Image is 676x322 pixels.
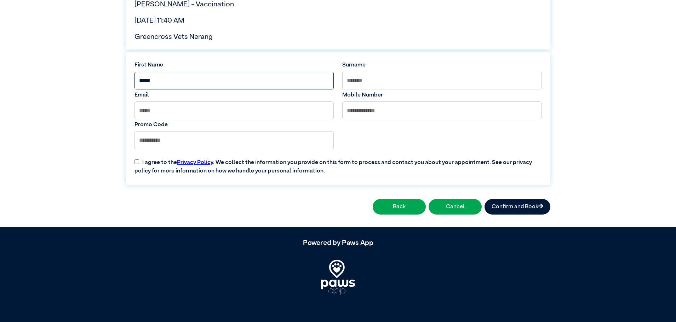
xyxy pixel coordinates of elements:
[130,153,546,175] label: I agree to the . We collect the information you provide on this form to process and contact you a...
[134,17,184,24] span: [DATE] 11:40 AM
[134,33,213,40] span: Greencross Vets Nerang
[134,91,334,99] label: Email
[373,199,426,215] button: Back
[177,160,213,165] a: Privacy Policy
[321,260,355,295] img: PawsApp
[429,199,482,215] button: Cancel
[134,121,334,129] label: Promo Code
[134,159,139,164] input: I agree to thePrivacy Policy. We collect the information you provide on this form to process and ...
[134,61,334,69] label: First Name
[485,199,550,215] button: Confirm and Book
[342,91,542,99] label: Mobile Number
[134,1,234,8] span: [PERSON_NAME] - Vaccination
[126,239,550,247] h5: Powered by Paws App
[342,61,542,69] label: Surname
